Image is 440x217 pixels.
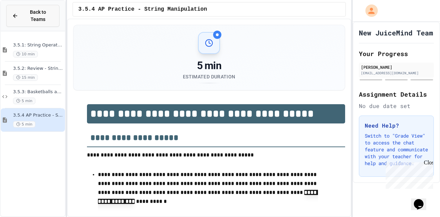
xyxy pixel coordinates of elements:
[383,160,433,189] iframe: chat widget
[3,3,47,44] div: Chat with us now!Close
[13,66,64,72] span: 3.5.2: Review - String Operators
[359,89,434,99] h2: Assignment Details
[411,189,433,210] iframe: chat widget
[22,9,54,23] span: Back to Teams
[13,112,64,118] span: 3.5.4 AP Practice - String Manipulation
[359,49,434,58] h2: Your Progress
[365,132,428,167] p: Switch to "Grade View" to access the chat feature and communicate with your teacher for help and ...
[183,59,235,72] div: 5 min
[13,89,64,95] span: 3.5.3: Basketballs and Footballs
[359,28,433,37] h1: New JuiceMind Team
[13,51,38,57] span: 10 min
[359,102,434,110] div: No due date set
[365,121,428,130] h3: Need Help?
[183,73,235,80] div: Estimated Duration
[78,5,207,13] span: 3.5.4 AP Practice - String Manipulation
[361,70,432,76] div: [EMAIL_ADDRESS][DOMAIN_NAME]
[358,3,379,19] div: My Account
[6,5,59,27] button: Back to Teams
[13,74,38,81] span: 15 min
[13,98,35,104] span: 5 min
[361,64,432,70] div: [PERSON_NAME]
[13,121,35,128] span: 5 min
[13,42,64,48] span: 3.5.1: String Operators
